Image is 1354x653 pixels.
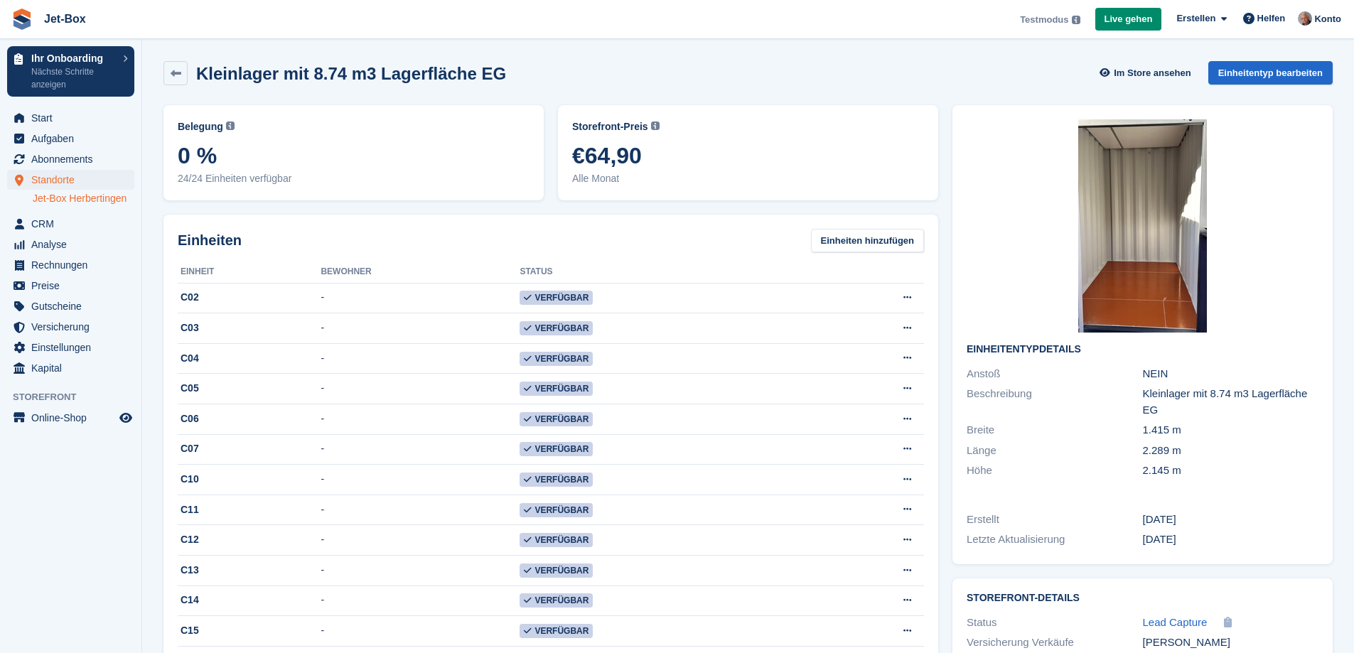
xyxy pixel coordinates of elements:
[13,390,141,404] span: Storefront
[967,386,1142,418] div: Beschreibung
[31,108,117,128] span: Start
[520,352,593,366] span: Verfügbar
[178,261,321,284] th: Einheit
[7,129,134,149] a: menu
[1072,16,1080,24] img: icon-info-grey-7440780725fd019a000dd9b08b2336e03edf1995a4989e88bcd33f0948082b44.svg
[1143,443,1318,459] div: 2.289 m
[321,374,520,404] td: -
[321,404,520,435] td: -
[178,472,321,487] div: C10
[178,119,223,134] span: Belegung
[967,443,1142,459] div: Länge
[178,623,321,638] div: C15
[520,533,593,547] span: Verfügbar
[321,556,520,586] td: -
[967,366,1142,382] div: Anstoß
[520,261,807,284] th: Status
[31,129,117,149] span: Aufgaben
[31,170,117,190] span: Standorte
[967,463,1142,479] div: Höhe
[31,53,116,63] p: Ihr Onboarding
[178,502,321,517] div: C11
[196,64,506,83] h2: Kleinlager mit 8.74 m3 Lagerfläche EG
[7,358,134,378] a: menu
[7,108,134,128] a: menu
[178,563,321,578] div: C13
[1208,61,1333,85] a: Einheitentyp bearbeiten
[520,412,593,426] span: Verfügbar
[31,149,117,169] span: Abonnements
[178,171,530,186] span: 24/24 Einheiten verfügbar
[31,338,117,357] span: Einstellungen
[178,320,321,335] div: C03
[321,283,520,313] td: -
[1176,11,1215,26] span: Erstellen
[178,441,321,456] div: C07
[1257,11,1286,26] span: Helfen
[1143,422,1318,438] div: 1.415 m
[520,624,593,638] span: Verfügbar
[178,532,321,547] div: C12
[967,422,1142,438] div: Breite
[1143,386,1318,418] div: Kleinlager mit 8.74 m3 Lagerfläche EG
[31,296,117,316] span: Gutscheine
[1114,66,1191,80] span: Im Store ansehen
[31,408,117,428] span: Online-Shop
[321,313,520,344] td: -
[1143,615,1208,631] a: Lead Capture
[520,503,593,517] span: Verfügbar
[520,321,593,335] span: Verfügbar
[1078,119,1207,333] img: Innen-1.jpg
[321,495,520,525] td: -
[178,290,321,305] div: C02
[967,635,1142,651] div: Versicherung Verkäufe
[321,525,520,556] td: -
[1143,512,1318,528] div: [DATE]
[1020,13,1068,27] span: Testmodus
[178,593,321,608] div: C14
[321,434,520,465] td: -
[520,382,593,396] span: Verfügbar
[7,255,134,275] a: menu
[967,615,1142,631] div: Status
[1143,635,1318,651] div: [PERSON_NAME]
[1298,11,1312,26] img: Kai-Uwe Walzer
[11,9,33,30] img: stora-icon-8386f47178a22dfd0bd8f6a31ec36ba5ce8667c1dd55bd0f319d3a0aa187defe.svg
[520,291,593,305] span: Verfügbar
[811,229,924,252] a: Einheiten hinzufügen
[1105,12,1153,26] span: Live gehen
[7,317,134,337] a: menu
[1097,61,1197,85] a: Im Store ansehen
[572,143,924,168] span: €64,90
[1143,531,1318,548] div: [DATE]
[572,119,648,134] span: Storefront-Preis
[321,616,520,647] td: -
[321,343,520,374] td: -
[321,261,520,284] th: Bewohner
[31,65,116,91] p: Nächste Schritte anzeigen
[31,317,117,337] span: Versicherung
[967,344,1318,355] h2: Einheitentypdetails
[38,7,92,31] a: Jet-Box
[520,593,593,608] span: Verfügbar
[7,338,134,357] a: menu
[31,255,117,275] span: Rechnungen
[31,358,117,378] span: Kapital
[7,296,134,316] a: menu
[321,585,520,616] td: -
[520,563,593,578] span: Verfügbar
[7,149,134,169] a: menu
[178,143,530,168] span: 0 %
[178,351,321,366] div: C04
[31,214,117,234] span: CRM
[31,234,117,254] span: Analyse
[967,531,1142,548] div: Letzte Aktualisierung
[117,409,134,426] a: Vorschau-Shop
[31,276,117,296] span: Preise
[7,46,134,97] a: Ihr Onboarding Nächste Schritte anzeigen
[178,411,321,426] div: C06
[321,465,520,495] td: -
[967,593,1318,604] h2: Storefront-Details
[178,230,242,251] h2: Einheiten
[1095,8,1162,31] a: Live gehen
